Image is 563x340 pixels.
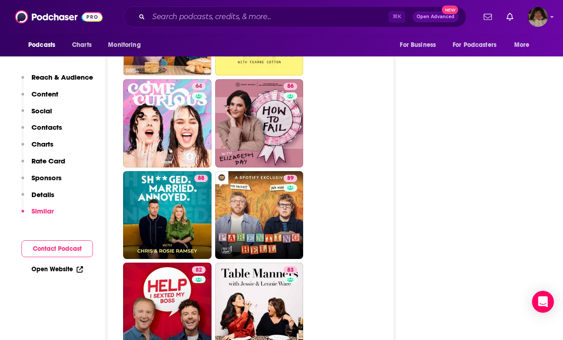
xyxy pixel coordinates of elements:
[528,7,548,27] img: User Profile
[123,171,212,259] a: 88
[31,265,83,273] a: Open Website
[28,39,55,51] span: Podcasts
[508,36,541,54] button: open menu
[447,36,510,54] button: open menu
[21,140,53,157] button: Charts
[413,11,459,22] button: Open AdvancedNew
[31,190,54,199] p: Details
[21,107,52,123] button: Social
[198,174,204,183] span: 88
[123,79,212,167] a: 64
[532,291,554,313] div: Open Intercom Messenger
[72,39,92,51] span: Charts
[21,73,93,90] button: Reach & Audience
[31,173,62,182] p: Sponsors
[124,6,466,27] div: Search podcasts, credits, & more...
[417,15,455,19] span: Open Advanced
[22,36,67,54] button: open menu
[400,39,436,51] span: For Business
[287,266,294,275] span: 83
[215,171,304,259] a: 89
[287,174,294,183] span: 89
[31,207,54,215] p: Similar
[503,9,517,25] a: Show notifications dropdown
[287,82,294,91] span: 86
[31,140,53,148] p: Charts
[393,36,447,54] button: open menu
[192,266,206,274] a: 82
[31,73,93,81] p: Reach & Audience
[196,82,202,91] span: 64
[284,175,297,182] a: 89
[31,90,58,98] p: Content
[196,266,202,275] span: 82
[21,207,54,223] button: Similar
[284,83,297,90] a: 86
[66,36,97,54] a: Charts
[194,175,208,182] a: 88
[31,123,62,132] p: Contacts
[21,123,62,140] button: Contacts
[15,8,103,25] img: Podchaser - Follow, Share and Rate Podcasts
[31,107,52,115] p: Social
[31,157,65,165] p: Rate Card
[215,79,304,167] a: 86
[108,39,140,51] span: Monitoring
[21,240,93,257] button: Contact Podcast
[442,5,458,14] span: New
[480,9,496,25] a: Show notifications dropdown
[21,157,65,173] button: Rate Card
[514,39,530,51] span: More
[149,10,388,24] input: Search podcasts, credits, & more...
[284,266,297,274] a: 83
[192,83,206,90] a: 64
[528,7,548,27] button: Show profile menu
[21,173,62,190] button: Sponsors
[21,90,58,107] button: Content
[453,39,496,51] span: For Podcasters
[102,36,152,54] button: open menu
[21,190,54,207] button: Details
[388,11,405,23] span: ⌘ K
[528,7,548,27] span: Logged in as angelport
